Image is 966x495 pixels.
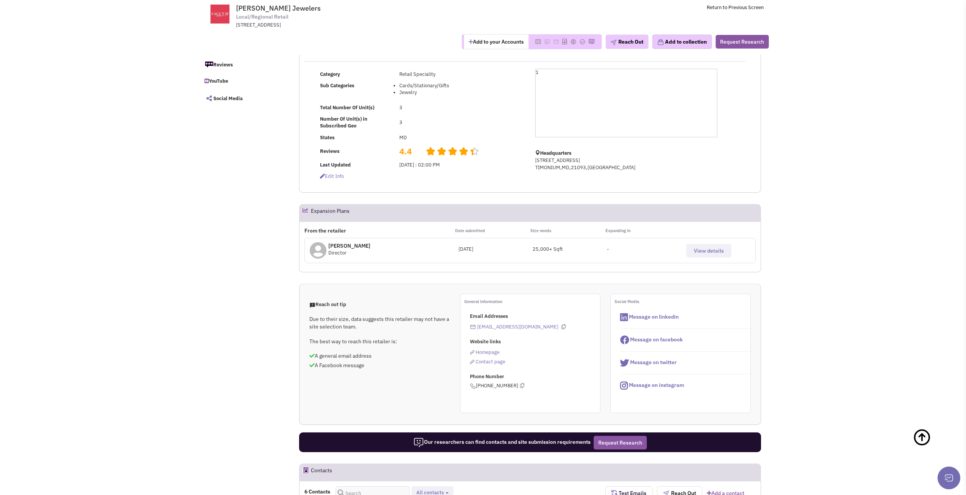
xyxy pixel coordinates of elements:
[620,382,684,388] a: Message on instagram
[579,39,585,45] img: Please add to your accounts
[309,338,450,345] p: The best way to reach this retailer is:
[470,324,476,330] img: icon-email-active-16.png
[464,298,600,305] p: General information
[620,359,677,366] a: Message on twitter
[476,349,500,355] span: Homepage
[320,116,367,129] b: Number Of Unit(s) in Subscribed Geo
[610,39,616,46] img: plane.png
[320,71,340,77] b: Category
[397,69,525,80] td: Retail Speciality
[320,104,374,111] b: Total Number Of Unit(s)
[397,132,525,143] td: MD
[201,90,284,106] a: Social Media
[535,157,717,171] p: [STREET_ADDRESS] TIMONIUM,MD,21093,[GEOGRAPHIC_DATA]
[630,336,683,343] span: Message on facebook
[470,358,505,365] a: Contact page
[320,162,351,168] b: Last Updated
[413,437,424,448] img: icon-researcher-20.png
[530,227,605,234] p: Size needs
[309,301,346,308] span: Reach out tip
[544,39,550,45] img: Please add to your accounts
[202,5,237,24] img: www.smythjewelers.com
[570,39,576,45] img: Please add to your accounts
[399,146,420,149] h2: 4.4
[304,488,330,495] h4: 6 Contacts
[413,438,591,445] span: Our researchers can find contacts and site submission requirements
[620,313,679,320] a: Message on linkedin
[629,313,679,320] span: Message on linkedin
[715,35,769,49] button: Request Research
[620,336,683,343] a: Message on facebook
[311,204,350,221] h2: Expansion Plans
[455,227,530,234] p: Date submitted
[652,35,712,49] button: Add to collection
[397,113,525,132] td: 3
[320,82,355,89] b: Sub Categories
[470,373,600,380] p: Phone Number
[657,39,664,46] img: icon-collection-lavender.png
[304,227,455,234] p: From the retailer
[320,173,344,179] span: Edit info
[629,382,684,388] span: Message on instagram
[588,39,594,45] img: Please add to your accounts
[605,35,648,49] button: Reach Out
[476,358,505,365] span: Contact page
[470,360,474,364] img: reachlinkicon.png
[320,148,340,154] b: Reviews
[470,313,600,320] p: Email Addresses
[913,421,951,470] a: Back To Top
[707,4,764,11] a: Return to Previous Screen
[470,338,600,346] p: Website links
[470,382,524,389] span: [PHONE_NUMBER]
[309,352,450,360] p: A general email address
[328,242,370,250] p: [PERSON_NAME]
[201,74,284,89] a: YouTube
[470,349,500,355] a: Homepage
[399,89,523,96] li: Jewelry
[694,247,724,254] span: View details
[309,315,450,330] p: Due to their size, data suggests this retailer may not have a site selection team.
[630,359,677,366] span: Message on twitter
[236,13,288,21] span: Local/Regional Retail
[470,383,476,389] img: icon-phone.png
[311,464,332,481] h2: Contacts
[459,246,533,253] div: [DATE]
[533,246,607,253] div: 25,000+ Sqft
[605,227,681,234] p: Expanding in
[477,324,558,330] a: [EMAIL_ADDRESS][DOMAIN_NAME]
[540,150,572,156] b: Headquarters
[594,436,647,449] button: Request Research
[201,57,284,72] a: Reviews
[328,250,347,256] span: Director
[397,159,525,171] td: [DATE] : 02:00 PM
[686,244,731,258] button: View details
[397,102,525,113] td: 3
[607,246,681,253] div: -
[615,298,750,305] p: Social Media
[309,361,450,369] p: A Facebook message
[553,39,559,45] img: Please add to your accounts
[320,134,335,141] b: States
[236,22,434,29] div: [STREET_ADDRESS]
[464,35,528,49] button: Add to your Accounts
[470,350,474,355] img: reachlinkicon.png
[535,69,717,137] div: 1
[399,82,523,90] li: Cards/Stationary/Gifts
[236,4,321,13] span: [PERSON_NAME] Jewelers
